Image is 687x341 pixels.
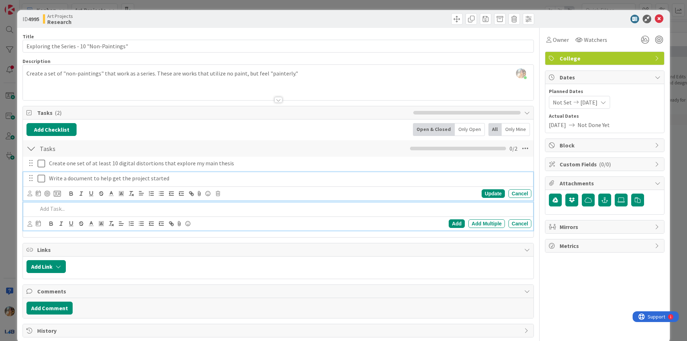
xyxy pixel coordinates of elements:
[47,13,73,19] span: Art Projects
[26,260,66,273] button: Add Link
[55,109,62,116] span: ( 2 )
[49,159,528,167] p: Create one set of at least 10 digital distortions that explore my main thesis
[560,73,651,82] span: Dates
[584,35,607,44] span: Watchers
[560,54,651,63] span: College
[15,1,33,10] span: Support
[28,15,39,23] b: 4995
[37,245,521,254] span: Links
[560,141,651,150] span: Block
[23,15,39,23] span: ID
[553,35,569,44] span: Owner
[26,123,77,136] button: Add Checklist
[47,19,73,25] b: Research
[599,161,611,168] span: ( 0/0 )
[23,33,34,40] label: Title
[26,302,73,315] button: Add Comment
[560,160,651,169] span: Custom Fields
[488,123,502,136] div: All
[560,223,651,231] span: Mirrors
[580,98,598,107] span: [DATE]
[449,219,465,228] div: Add
[508,219,531,228] div: Cancel
[37,287,521,296] span: Comments
[413,123,455,136] div: Open & Closed
[37,108,410,117] span: Tasks
[468,219,505,228] div: Add Multiple
[549,88,661,95] span: Planned Dates
[508,189,531,198] div: Cancel
[549,112,661,120] span: Actual Dates
[482,189,505,198] div: Update
[553,98,572,107] span: Not Set
[502,123,530,136] div: Only Mine
[37,3,39,9] div: 1
[23,58,50,64] span: Description
[510,144,517,153] span: 0 / 2
[23,40,534,53] input: type card name here...
[560,242,651,250] span: Metrics
[37,142,198,155] input: Add Checklist...
[26,69,530,78] p: Create a set of "non-paintings" that work as a series. These are works that utilize no paint, but...
[578,121,610,129] span: Not Done Yet
[560,179,651,187] span: Attachments
[37,326,521,335] span: History
[455,123,485,136] div: Only Open
[49,174,528,182] p: Write a document to help get the project started
[516,68,526,78] img: DgSP5OpwsSRUZKwS8gMSzgstfBmcQ77l.jpg
[549,121,566,129] span: [DATE]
